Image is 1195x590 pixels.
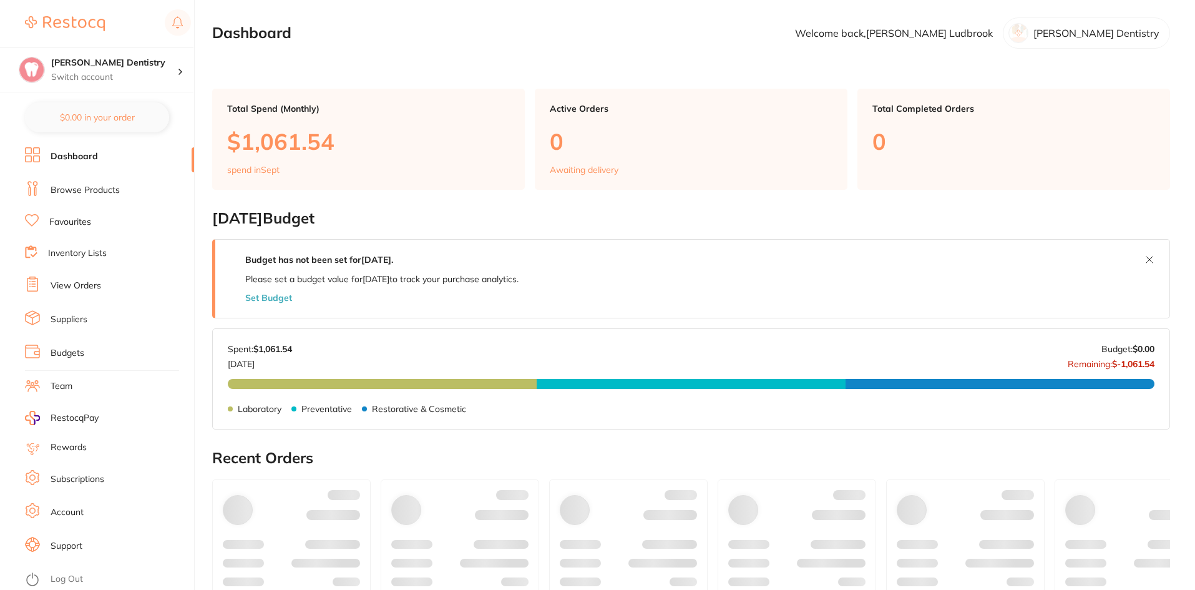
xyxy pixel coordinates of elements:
p: Spent: [228,344,292,354]
h2: [DATE] Budget [212,210,1170,227]
a: View Orders [51,280,101,292]
p: 0 [550,129,832,154]
a: RestocqPay [25,411,99,425]
strong: $0.00 [1133,343,1154,355]
a: Active Orders0Awaiting delivery [535,89,847,190]
a: Rewards [51,441,87,454]
a: Total Spend (Monthly)$1,061.54spend inSept [212,89,525,190]
a: Suppliers [51,313,87,326]
h2: Dashboard [212,24,291,42]
strong: Budget has not been set for [DATE] . [245,254,393,265]
p: Remaining: [1068,354,1154,369]
p: spend in Sept [227,165,280,175]
button: Log Out [25,570,190,590]
strong: $-1,061.54 [1112,358,1154,370]
p: 0 [872,129,1155,154]
a: Subscriptions [51,473,104,486]
a: Browse Products [51,184,120,197]
p: [PERSON_NAME] Dentistry [1033,27,1159,39]
img: Restocq Logo [25,16,105,31]
button: $0.00 in your order [25,102,169,132]
a: Inventory Lists [48,247,107,260]
a: Favourites [49,216,91,229]
a: Team [51,380,72,393]
a: Restocq Logo [25,9,105,38]
p: Preventative [301,404,352,414]
h2: Recent Orders [212,450,1170,467]
a: Dashboard [51,150,98,163]
h4: Ashmore Dentistry [51,57,177,69]
p: Restorative & Cosmetic [372,404,466,414]
p: Total Completed Orders [872,104,1155,114]
p: Laboratory [238,404,281,414]
a: Account [51,506,84,519]
img: Ashmore Dentistry [19,57,44,82]
p: Budget: [1101,344,1154,354]
img: RestocqPay [25,411,40,425]
strong: $1,061.54 [253,343,292,355]
p: Total Spend (Monthly) [227,104,510,114]
button: Set Budget [245,293,292,303]
p: [DATE] [228,354,292,369]
a: Log Out [51,573,83,586]
p: Awaiting delivery [550,165,618,175]
span: RestocqPay [51,412,99,425]
p: Active Orders [550,104,832,114]
a: Support [51,540,82,553]
a: Total Completed Orders0 [857,89,1170,190]
p: Switch account [51,71,177,84]
a: Budgets [51,347,84,360]
p: Please set a budget value for [DATE] to track your purchase analytics. [245,274,519,284]
p: $1,061.54 [227,129,510,154]
p: Welcome back, [PERSON_NAME] Ludbrook [795,27,993,39]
